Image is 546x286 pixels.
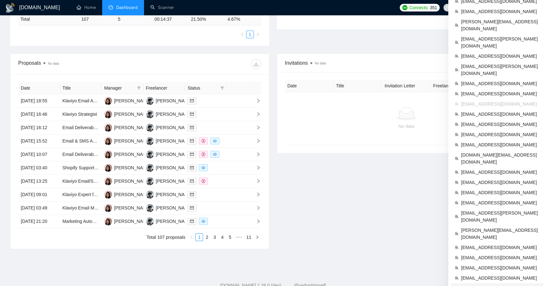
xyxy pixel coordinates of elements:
span: filter [219,83,225,93]
img: KL [104,164,112,172]
span: eye [201,166,205,170]
span: [EMAIL_ADDRESS][DOMAIN_NAME] [461,100,540,107]
a: searchScanner [150,5,174,10]
div: [PERSON_NAME] [156,151,193,158]
img: KL [104,217,112,225]
td: [DATE] 10:07 [18,148,60,161]
a: Klaviyo Email Account Manager – Email Strategist for High-Growth Ecom Agency [63,98,223,103]
span: dollar [201,152,205,156]
a: KL[PERSON_NAME] [104,111,151,116]
span: Invitations [285,59,528,67]
span: [EMAIL_ADDRESS][DOMAIN_NAME] [461,189,540,196]
span: right [251,206,261,210]
img: KL [104,124,112,132]
span: right [251,99,261,103]
div: [PERSON_NAME] [114,218,151,225]
img: VJ [146,191,154,199]
a: Klaviyo Strategist [63,112,97,117]
img: VJ [146,204,154,212]
a: VJ[PERSON_NAME] [146,165,193,170]
span: eye [213,139,217,143]
td: [DATE] 09:01 [18,188,60,202]
a: 4 [219,234,226,241]
span: team [455,92,459,96]
img: KL [104,110,112,118]
div: [PERSON_NAME] [156,164,193,171]
td: Klaviyo Expert for Shopify Campaigns in Outdoor Power Equipment [60,188,102,202]
span: team [455,112,459,116]
li: 4 [218,233,226,241]
span: team [455,157,459,160]
button: download [251,59,261,69]
td: Email Deliverability Fix & Klaviyo Campaign Setup [60,148,102,161]
td: [DATE] 21:20 [18,215,60,228]
span: [EMAIL_ADDRESS][DOMAIN_NAME] [461,121,540,128]
a: VJ[PERSON_NAME] [146,98,193,103]
span: filter [137,86,141,90]
span: Manager [104,84,134,92]
span: right [255,235,259,239]
img: VJ [146,150,154,158]
button: left [188,233,195,241]
td: Marketing Automation Expert Wanted [60,215,102,228]
div: [PERSON_NAME] [114,178,151,185]
span: right [251,152,261,157]
img: logo [5,3,15,13]
div: [PERSON_NAME] [156,178,193,185]
span: [EMAIL_ADDRESS][DOMAIN_NAME] [461,90,540,97]
div: [PERSON_NAME] [114,137,151,144]
a: 3 [211,234,218,241]
td: Total [18,13,79,26]
span: [DOMAIN_NAME][EMAIL_ADDRESS][DOMAIN_NAME] [461,151,540,165]
span: filter [136,83,142,93]
div: [PERSON_NAME] [156,191,193,198]
div: [PERSON_NAME] [156,218,193,225]
div: [PERSON_NAME] [156,204,193,211]
span: [EMAIL_ADDRESS][DOMAIN_NAME] [461,141,540,148]
span: Status [187,84,218,92]
a: 5 [226,234,233,241]
span: team [455,276,459,280]
li: Previous Page [188,233,195,241]
span: mail [190,112,194,116]
span: team [455,133,459,136]
span: team [455,122,459,126]
span: [EMAIL_ADDRESS][DOMAIN_NAME] [461,254,540,261]
a: VJ[PERSON_NAME] [146,192,193,197]
div: [PERSON_NAME] [114,111,151,118]
a: VJ[PERSON_NAME] [146,138,193,143]
span: download [251,62,261,67]
span: team [455,23,459,27]
a: KL[PERSON_NAME] [104,192,151,197]
img: KL [104,137,112,145]
span: right [251,179,261,183]
li: 1 [246,31,254,38]
li: Next Page [254,31,262,38]
span: right [251,219,261,224]
img: KL [104,191,112,199]
a: VJ[PERSON_NAME] [146,205,193,210]
span: [EMAIL_ADDRESS][DOMAIN_NAME] [461,131,540,138]
a: KL[PERSON_NAME] [104,178,151,183]
a: KL[PERSON_NAME] [104,205,151,210]
a: KL[PERSON_NAME] [104,125,151,130]
li: 1 [195,233,203,241]
span: right [251,125,261,130]
span: team [455,54,459,58]
span: [PERSON_NAME][EMAIL_ADDRESS][DOMAIN_NAME] [461,227,540,241]
span: [EMAIL_ADDRESS][DOMAIN_NAME] [461,264,540,271]
a: Klaviyo Email/SMS Management & Automation Setup [63,179,169,184]
a: VJ[PERSON_NAME] [146,111,193,116]
span: [EMAIL_ADDRESS][DOMAIN_NAME] [461,53,540,60]
li: Next Page [254,233,261,241]
a: KL[PERSON_NAME] [104,218,151,224]
img: VJ [146,217,154,225]
button: left [239,31,246,38]
span: team [455,10,459,13]
span: mail [190,193,194,196]
td: Klaviyo Strategist [60,108,102,121]
a: KL[PERSON_NAME] [104,98,151,103]
td: Email & SMS Automation – Health & Wellness E-commerce [60,135,102,148]
img: VJ [146,164,154,172]
span: mail [190,126,194,129]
